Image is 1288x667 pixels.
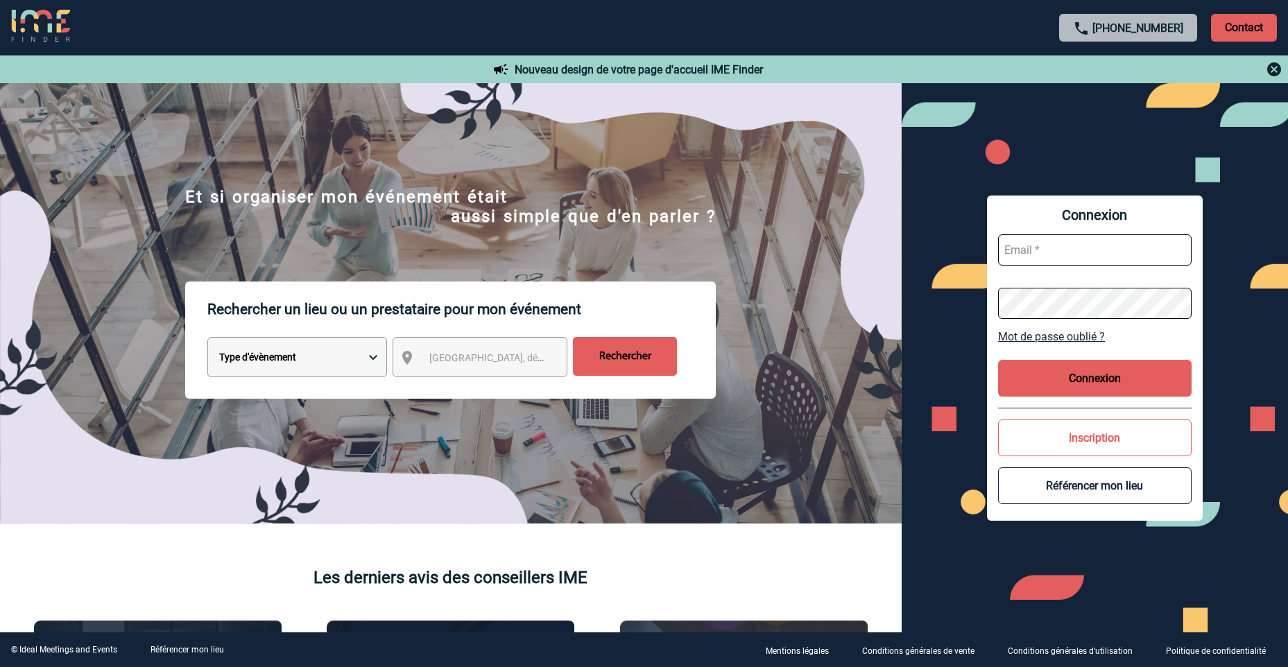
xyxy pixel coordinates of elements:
div: © Ideal Meetings and Events [11,645,117,655]
button: Référencer mon lieu [998,467,1192,504]
a: Conditions générales de vente [851,643,997,657]
span: [GEOGRAPHIC_DATA], département, région... [429,352,622,363]
a: Conditions générales d'utilisation [997,643,1155,657]
span: Connexion [998,207,1192,223]
button: Inscription [998,419,1192,456]
a: Référencer mon lieu [151,645,224,655]
p: Conditions générales de vente [862,646,974,656]
a: Mot de passe oublié ? [998,330,1192,343]
input: Email * [998,234,1192,266]
p: Mentions légales [766,646,829,656]
input: Rechercher [573,337,677,376]
p: Politique de confidentialité [1166,646,1266,656]
a: Mentions légales [755,643,851,657]
a: [PHONE_NUMBER] [1092,21,1183,35]
p: Conditions générales d'utilisation [1008,646,1133,656]
a: Politique de confidentialité [1155,643,1288,657]
button: Connexion [998,360,1192,397]
p: Rechercher un lieu ou un prestataire pour mon événement [207,281,716,337]
p: Contact [1211,14,1277,42]
img: call-24-px.png [1073,20,1090,37]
